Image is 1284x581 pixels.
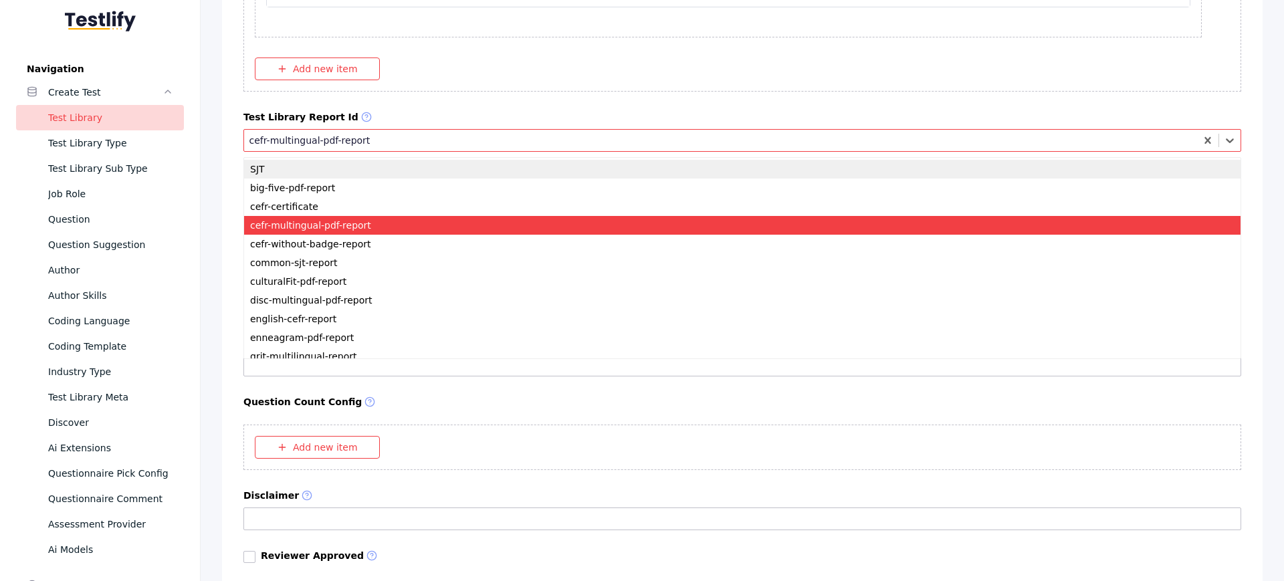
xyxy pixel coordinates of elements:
[244,216,1241,235] div: cefr-multingual-pdf-report
[48,516,173,532] div: Assessment Provider
[243,112,1241,124] label: Test Library Report Id
[16,207,184,232] a: Question
[16,232,184,257] a: Question Suggestion
[48,211,173,227] div: Question
[16,130,184,156] a: Test Library Type
[255,436,380,459] button: Add new item
[16,64,184,74] label: Navigation
[261,550,380,562] label: Reviewer Approved
[243,396,1241,409] label: Question Count Config
[244,310,1241,328] div: english-cefr-report
[48,389,173,405] div: Test Library Meta
[48,415,173,431] div: Discover
[48,491,173,507] div: Questionnaire Comment
[16,461,184,486] a: Questionnaire Pick Config
[48,135,173,151] div: Test Library Type
[16,156,184,181] a: Test Library Sub Type
[244,328,1241,347] div: enneagram-pdf-report
[16,537,184,562] a: Ai Models
[16,308,184,334] a: Coding Language
[244,253,1241,272] div: common-sjt-report
[48,465,173,481] div: Questionnaire Pick Config
[16,435,184,461] a: Ai Extensions
[16,486,184,511] a: Questionnaire Comment
[255,57,380,80] button: Add new item
[48,237,173,253] div: Question Suggestion
[244,291,1241,310] div: disc-multingual-pdf-report
[48,313,173,329] div: Coding Language
[48,338,173,354] div: Coding Template
[16,410,184,435] a: Discover
[16,105,184,130] a: Test Library
[244,160,1241,179] div: SJT
[244,197,1241,216] div: cefr-certificate
[48,84,163,100] div: Create Test
[48,110,173,126] div: Test Library
[48,262,173,278] div: Author
[48,287,173,304] div: Author Skills
[244,347,1241,366] div: grit-multilingual-report
[48,440,173,456] div: Ai Extensions
[16,181,184,207] a: Job Role
[65,11,136,31] img: Testlify - Backoffice
[16,511,184,537] a: Assessment Provider
[244,179,1241,197] div: big-five-pdf-report
[16,257,184,283] a: Author
[243,490,1241,502] label: Disclaimer
[16,384,184,410] a: Test Library Meta
[16,283,184,308] a: Author Skills
[244,272,1241,291] div: culturalFit-pdf-report
[48,186,173,202] div: Job Role
[16,334,184,359] a: Coding Template
[48,542,173,558] div: Ai Models
[48,364,173,380] div: Industry Type
[244,235,1241,253] div: cefr-without-badge-report
[16,359,184,384] a: Industry Type
[48,160,173,177] div: Test Library Sub Type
